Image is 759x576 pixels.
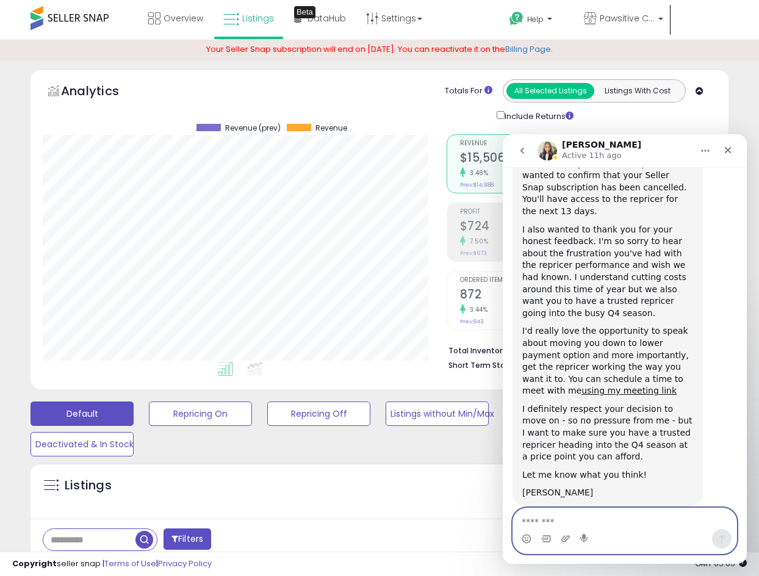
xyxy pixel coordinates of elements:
[460,181,494,189] small: Prev: $14,988
[58,400,68,409] button: Upload attachment
[20,269,190,329] div: I definitely respect your decision to move on - so no pressure from me - but I want to make sure ...
[460,277,575,284] span: Ordered Items
[466,305,488,314] small: 3.44%
[506,83,594,99] button: All Selected Listings
[600,12,655,24] span: Pawsitive Catitude CA
[38,400,48,409] button: Gif picker
[460,219,575,236] h2: $724
[308,12,346,24] span: DataHub
[31,401,134,426] button: Default
[20,24,190,84] div: We received your cancel request and I wanted to confirm that your Seller Snap subscription has be...
[448,360,544,370] b: Short Term Storage Fees:
[149,401,252,426] button: Repricing On
[448,345,531,356] b: Total Inventory Value:
[460,151,575,167] h2: $15,506
[460,209,575,215] span: Profit
[20,90,190,185] div: I also wanted to thank you for your honest feedback. I'm so sorry to hear about the frustration y...
[12,558,57,569] strong: Copyright
[503,134,747,564] iframe: Intercom live chat
[61,82,143,103] h5: Analytics
[209,395,229,414] button: Send a message…
[19,400,29,409] button: Emoji picker
[104,558,156,569] a: Terms of Use
[386,401,489,426] button: Listings without Min/Max
[242,12,274,24] span: Listings
[164,528,211,550] button: Filters
[12,558,212,570] div: seller snap | |
[594,83,682,99] button: Listings With Cost
[466,237,489,246] small: 7.50%
[505,43,551,55] a: Billing Page
[20,191,190,263] div: I'd really love the opportunity to speak about moving you down to lower payment option and more i...
[460,250,487,257] small: Prev: $673
[158,558,212,569] a: Privacy Policy
[77,400,87,409] button: Start recording
[225,124,281,132] span: Revenue (prev)
[466,168,489,178] small: 3.46%
[500,2,573,40] a: Help
[460,287,575,304] h2: 872
[460,140,575,147] span: Revenue
[20,335,190,347] div: Let me know what you think!
[527,14,544,24] span: Help
[206,43,553,55] span: Your Seller Snap subscription will end on [DATE]. You can reactivate it on the .
[315,124,347,132] span: Revenue
[31,432,134,456] button: Deactivated & In Stock
[10,374,234,395] textarea: Message…
[164,12,203,24] span: Overview
[448,342,708,357] li: $3,738
[294,6,315,18] div: Tooltip anchor
[460,318,484,325] small: Prev: 843
[445,85,492,97] div: Totals For
[20,353,190,365] div: [PERSON_NAME]
[509,11,524,26] i: Get Help
[65,477,112,494] h5: Listings
[487,109,588,123] div: Include Returns
[79,251,174,261] a: using my meeting link
[267,401,370,426] button: Repricing Off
